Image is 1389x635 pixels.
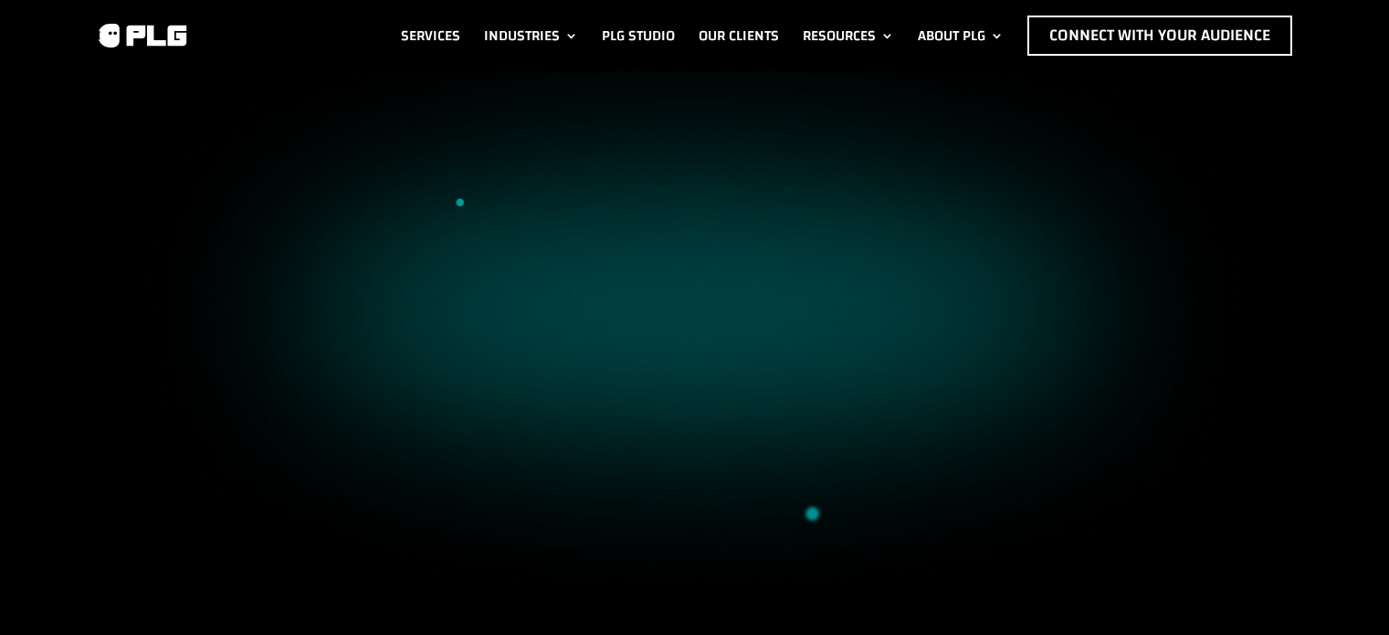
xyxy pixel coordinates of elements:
a: Services [401,16,460,56]
a: Our Clients [699,16,779,56]
a: Industries [484,16,578,56]
a: About PLG [918,16,1004,56]
a: Connect with Your Audience [1027,16,1292,56]
a: PLG Studio [602,16,675,56]
a: Resources [803,16,894,56]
